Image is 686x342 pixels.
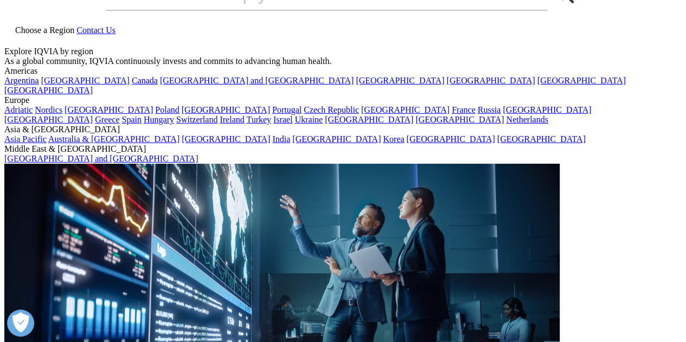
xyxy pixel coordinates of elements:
a: [GEOGRAPHIC_DATA] [325,115,413,124]
a: [GEOGRAPHIC_DATA] [65,105,153,114]
a: [GEOGRAPHIC_DATA] [182,105,270,114]
div: Americas [4,66,682,76]
a: [GEOGRAPHIC_DATA] [537,76,626,85]
a: Czech Republic [304,105,359,114]
a: [GEOGRAPHIC_DATA] [356,76,444,85]
a: Turkey [246,115,271,124]
a: [GEOGRAPHIC_DATA] [41,76,130,85]
a: [GEOGRAPHIC_DATA] and [GEOGRAPHIC_DATA] [4,154,198,163]
a: France [452,105,476,114]
button: Ouvrir le centre de préférences [7,309,34,337]
a: Poland [155,105,179,114]
a: [GEOGRAPHIC_DATA] [4,86,93,95]
a: Canada [132,76,158,85]
a: Spain [121,115,141,124]
a: Adriatic [4,105,33,114]
a: [GEOGRAPHIC_DATA] [446,76,535,85]
a: Greece [95,115,119,124]
a: [GEOGRAPHIC_DATA] [292,134,381,144]
a: Asia Pacific [4,134,47,144]
a: [GEOGRAPHIC_DATA] [4,115,93,124]
a: Switzerland [176,115,217,124]
a: Israel [273,115,293,124]
a: Hungary [144,115,174,124]
a: Korea [383,134,404,144]
div: As a global community, IQVIA continuously invests and commits to advancing human health. [4,56,682,66]
a: [GEOGRAPHIC_DATA] [503,105,591,114]
a: India [272,134,290,144]
span: Choose a Region [15,25,74,35]
a: Ukraine [295,115,323,124]
a: Netherlands [506,115,548,124]
a: Russia [478,105,501,114]
div: Europe [4,95,682,105]
a: [GEOGRAPHIC_DATA] [361,105,450,114]
div: Explore IQVIA by region [4,47,682,56]
a: [GEOGRAPHIC_DATA] [182,134,270,144]
a: Argentina [4,76,39,85]
a: Australia & [GEOGRAPHIC_DATA] [48,134,179,144]
a: [GEOGRAPHIC_DATA] and [GEOGRAPHIC_DATA] [160,76,354,85]
a: [GEOGRAPHIC_DATA] [497,134,586,144]
a: [GEOGRAPHIC_DATA] [406,134,495,144]
div: Middle East & [GEOGRAPHIC_DATA] [4,144,682,154]
a: Ireland [220,115,244,124]
a: [GEOGRAPHIC_DATA] [415,115,504,124]
a: Portugal [272,105,302,114]
a: Nordics [35,105,62,114]
div: Asia & [GEOGRAPHIC_DATA] [4,125,682,134]
a: Contact Us [76,25,116,35]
